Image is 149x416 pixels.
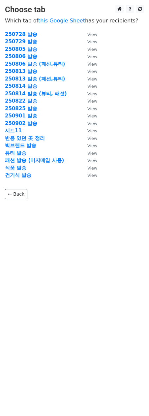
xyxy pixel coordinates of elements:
a: this Google Sheet [38,17,85,24]
a: 250825 발송 [5,106,37,112]
small: View [87,143,97,148]
h3: Choose tab [5,5,144,15]
p: Which tab of has your recipients? [5,17,144,24]
small: View [87,62,97,67]
small: View [87,91,97,96]
a: 반응 있던 곳 정리 [5,135,45,141]
a: View [81,106,97,112]
a: 250729 발송 [5,39,37,45]
a: View [81,165,97,171]
a: 250813 발송 [5,68,37,74]
small: View [87,136,97,141]
a: 건기식 발송 [5,172,31,178]
a: View [81,150,97,156]
small: View [87,39,97,44]
a: 패션 발송 (머지메일 사용) [5,157,64,163]
small: View [87,151,97,156]
a: View [81,39,97,45]
a: View [81,91,97,97]
a: 빅브랜드 발송 [5,143,36,148]
a: View [81,83,97,89]
a: View [81,68,97,74]
a: 250901 발송 [5,113,37,119]
a: 250814 발송 (뷰티, 패션) [5,91,67,97]
a: 250805 발송 [5,46,37,52]
a: 250902 발송 [5,120,37,126]
a: 250806 발송 (패션,뷰티) [5,61,65,67]
a: View [81,157,97,163]
a: View [81,135,97,141]
a: 250813 발송 (패션,뷰티) [5,76,65,82]
a: View [81,98,97,104]
a: 250814 발송 [5,83,37,89]
a: View [81,128,97,134]
a: View [81,76,97,82]
a: 뷰티 발송 [5,150,26,156]
small: View [87,173,97,178]
small: View [87,69,97,74]
a: View [81,31,97,37]
a: View [81,53,97,59]
small: View [87,32,97,37]
small: View [87,106,97,111]
a: View [81,120,97,126]
small: View [87,77,97,81]
small: View [87,121,97,126]
small: View [87,47,97,52]
a: 식품 발송 [5,165,26,171]
a: View [81,172,97,178]
a: 시트11 [5,128,22,134]
a: ← Back [5,189,27,199]
a: View [81,113,97,119]
small: View [87,113,97,118]
a: 250728 발송 [5,31,37,37]
small: View [87,128,97,133]
small: View [87,99,97,104]
a: View [81,143,97,148]
a: View [81,61,97,67]
a: 250822 발송 [5,98,37,104]
a: View [81,46,97,52]
small: View [87,54,97,59]
small: View [87,84,97,89]
small: View [87,158,97,163]
a: 250806 발송 [5,53,37,59]
small: View [87,166,97,171]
